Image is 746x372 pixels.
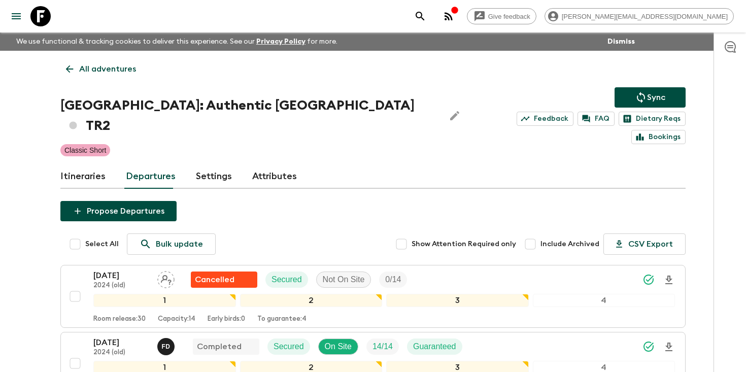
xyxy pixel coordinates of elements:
div: 2 [240,294,383,307]
div: Not On Site [316,272,371,288]
p: Secured [272,274,302,286]
a: Feedback [517,112,573,126]
svg: Synced Successfully [642,274,655,286]
span: Fatih Develi [157,341,177,349]
button: Propose Departures [60,201,177,221]
div: 4 [533,294,675,307]
p: 2024 (old) [93,282,149,290]
p: Completed [197,341,242,353]
div: Flash Pack cancellation [191,272,257,288]
a: Privacy Policy [256,38,306,45]
div: [PERSON_NAME][EMAIL_ADDRESS][DOMAIN_NAME] [545,8,734,24]
p: [DATE] [93,269,149,282]
h1: [GEOGRAPHIC_DATA]: Authentic [GEOGRAPHIC_DATA] TR2 [60,95,436,136]
button: [DATE]2024 (old)Assign pack leaderFlash Pack cancellationSecuredNot On SiteTrip Fill1234Room rele... [60,265,686,328]
svg: Synced Successfully [642,341,655,353]
button: search adventures [410,6,430,26]
a: All adventures [60,59,142,79]
button: Sync adventure departures to the booking engine [615,87,686,108]
a: Departures [126,164,176,189]
a: Settings [196,164,232,189]
div: Secured [267,339,310,355]
span: [PERSON_NAME][EMAIL_ADDRESS][DOMAIN_NAME] [556,13,733,20]
div: On Site [318,339,358,355]
button: Dismiss [605,35,637,49]
span: Show Attention Required only [412,239,516,249]
div: Trip Fill [379,272,407,288]
p: On Site [325,341,352,353]
span: Assign pack leader [157,274,175,282]
span: Include Archived [540,239,599,249]
div: 3 [386,294,529,307]
a: Attributes [252,164,297,189]
button: Edit Adventure Title [445,95,465,136]
p: We use functional & tracking cookies to deliver this experience. See our for more. [12,32,342,51]
p: Classic Short [64,145,106,155]
p: Early birds: 0 [208,315,245,323]
p: [DATE] [93,336,149,349]
div: Secured [265,272,308,288]
p: 14 / 14 [372,341,393,353]
a: Dietary Reqs [619,112,686,126]
a: Itineraries [60,164,106,189]
a: FAQ [578,112,615,126]
p: 2024 (old) [93,349,149,357]
span: Give feedback [483,13,536,20]
p: Room release: 30 [93,315,146,323]
button: CSV Export [603,233,686,255]
p: Bulk update [156,238,203,250]
a: Give feedback [467,8,536,24]
button: menu [6,6,26,26]
a: Bookings [631,130,686,144]
p: Cancelled [195,274,234,286]
svg: Download Onboarding [663,274,675,286]
p: Capacity: 14 [158,315,195,323]
a: Bulk update [127,233,216,255]
p: Guaranteed [413,341,456,353]
p: To guarantee: 4 [257,315,307,323]
p: All adventures [79,63,136,75]
p: Secured [274,341,304,353]
div: Trip Fill [366,339,399,355]
p: Not On Site [323,274,365,286]
div: 1 [93,294,236,307]
span: Select All [85,239,119,249]
p: Sync [647,91,665,104]
svg: Download Onboarding [663,341,675,353]
p: 0 / 14 [385,274,401,286]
